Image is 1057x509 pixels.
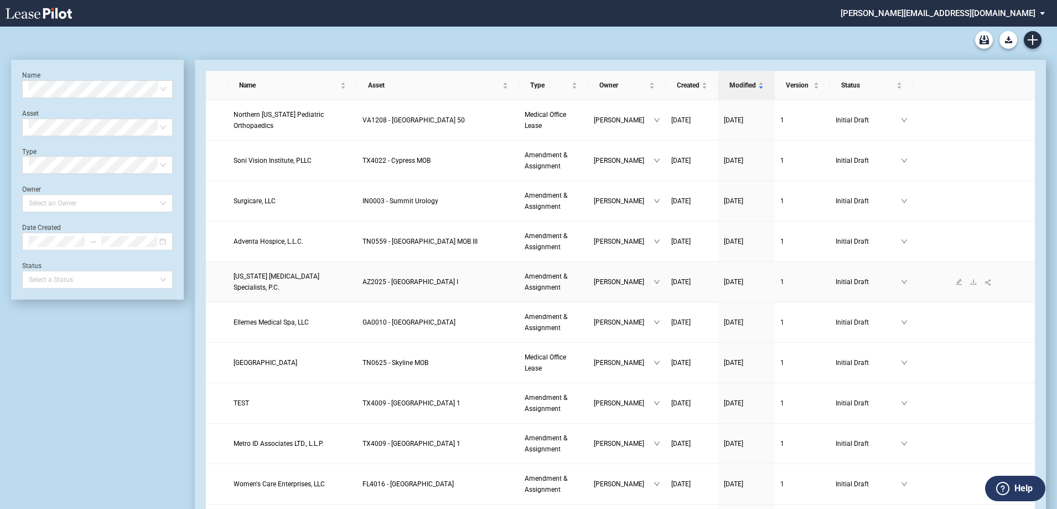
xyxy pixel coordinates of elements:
[234,440,324,448] span: Metro ID Associates LTD., L.L.P.
[525,111,566,130] span: Medical Office Lease
[234,157,312,164] span: Soni Vision Institute, PLLC
[836,155,901,166] span: Initial Draft
[599,80,647,91] span: Owner
[718,71,775,100] th: Modified
[671,276,713,287] a: [DATE]
[975,31,993,49] a: Archive
[362,115,514,126] a: VA1208 - [GEOGRAPHIC_DATA] 50
[901,198,908,204] span: down
[525,151,567,170] span: Amendment & Assignment
[594,479,654,490] span: [PERSON_NAME]
[901,319,908,326] span: down
[671,357,713,368] a: [DATE]
[362,236,514,247] a: TN0559 - [GEOGRAPHIC_DATA] MOB III
[234,317,351,328] a: Ellemes Medical Spa, LLC
[836,357,901,368] span: Initial Draft
[362,480,454,488] span: FL4016 - Bayfront Medical Plaza
[780,480,784,488] span: 1
[234,479,351,490] a: Women's Care Enterprises, LLC
[780,155,825,166] a: 1
[362,440,460,448] span: TX4009 - Southwest Plaza 1
[362,157,431,164] span: TX4022 - Cypress MOB
[724,438,769,449] a: [DATE]
[239,80,338,91] span: Name
[525,150,583,172] a: Amendment & Assignment
[836,398,901,409] span: Initial Draft
[525,392,583,414] a: Amendment & Assignment
[724,278,743,286] span: [DATE]
[234,359,297,367] span: Belmont University
[999,31,1017,49] button: Download Blank Form
[525,271,583,293] a: Amendment & Assignment
[362,357,514,368] a: TN0625 - Skyline MOB
[654,400,660,407] span: down
[970,279,977,285] span: download
[830,71,913,100] th: Status
[780,318,784,326] span: 1
[525,475,567,493] span: Amendment & Assignment
[780,479,825,490] a: 1
[780,440,784,448] span: 1
[671,479,713,490] a: [DATE]
[234,109,351,131] a: Northern [US_STATE] Pediatric Orthopaedics
[780,438,825,449] a: 1
[780,238,784,245] span: 1
[525,232,567,251] span: Amendment & Assignment
[594,438,654,449] span: [PERSON_NAME]
[22,148,37,156] label: Type
[234,236,351,247] a: Adventa Hospice, L.L.C.
[1024,31,1042,49] a: Create new document
[22,186,41,193] label: Owner
[724,479,769,490] a: [DATE]
[901,400,908,407] span: down
[780,115,825,126] a: 1
[362,438,514,449] a: TX4009 - [GEOGRAPHIC_DATA] 1
[996,31,1020,49] md-menu: Download Blank Form List
[362,479,514,490] a: FL4016 - [GEOGRAPHIC_DATA]
[362,276,514,287] a: AZ2025 - [GEOGRAPHIC_DATA] I
[780,276,825,287] a: 1
[724,236,769,247] a: [DATE]
[654,238,660,245] span: down
[234,271,351,293] a: [US_STATE] [MEDICAL_DATA] Specialists, P.C.
[985,279,992,286] span: share-alt
[724,157,743,164] span: [DATE]
[836,276,901,287] span: Initial Draft
[654,198,660,204] span: down
[234,438,351,449] a: Metro ID Associates LTD., L.L.P.
[525,394,567,413] span: Amendment & Assignment
[234,480,325,488] span: Women's Care Enterprises, LLC
[901,157,908,164] span: down
[671,238,691,245] span: [DATE]
[594,196,654,207] span: [PERSON_NAME]
[985,476,1045,501] button: Help
[671,157,691,164] span: [DATE]
[836,115,901,126] span: Initial Draft
[525,313,567,332] span: Amendment & Assignment
[525,352,583,374] a: Medical Office Lease
[724,238,743,245] span: [DATE]
[519,71,588,100] th: Type
[525,311,583,333] a: Amendment & Assignment
[362,318,455,326] span: GA0010 - Peachtree Dunwoody Medical Center
[525,433,583,455] a: Amendment & Assignment
[525,473,583,495] a: Amendment & Assignment
[357,71,519,100] th: Asset
[836,317,901,328] span: Initial Draft
[234,238,303,245] span: Adventa Hospice, L.L.C.
[724,115,769,126] a: [DATE]
[901,238,908,245] span: down
[836,438,901,449] span: Initial Draft
[671,440,691,448] span: [DATE]
[724,197,743,205] span: [DATE]
[654,319,660,326] span: down
[594,317,654,328] span: [PERSON_NAME]
[901,440,908,447] span: down
[22,110,39,117] label: Asset
[671,236,713,247] a: [DATE]
[724,318,743,326] span: [DATE]
[836,236,901,247] span: Initial Draft
[362,116,465,124] span: VA1208 - Yorktown 50
[234,357,351,368] a: [GEOGRAPHIC_DATA]
[901,117,908,124] span: down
